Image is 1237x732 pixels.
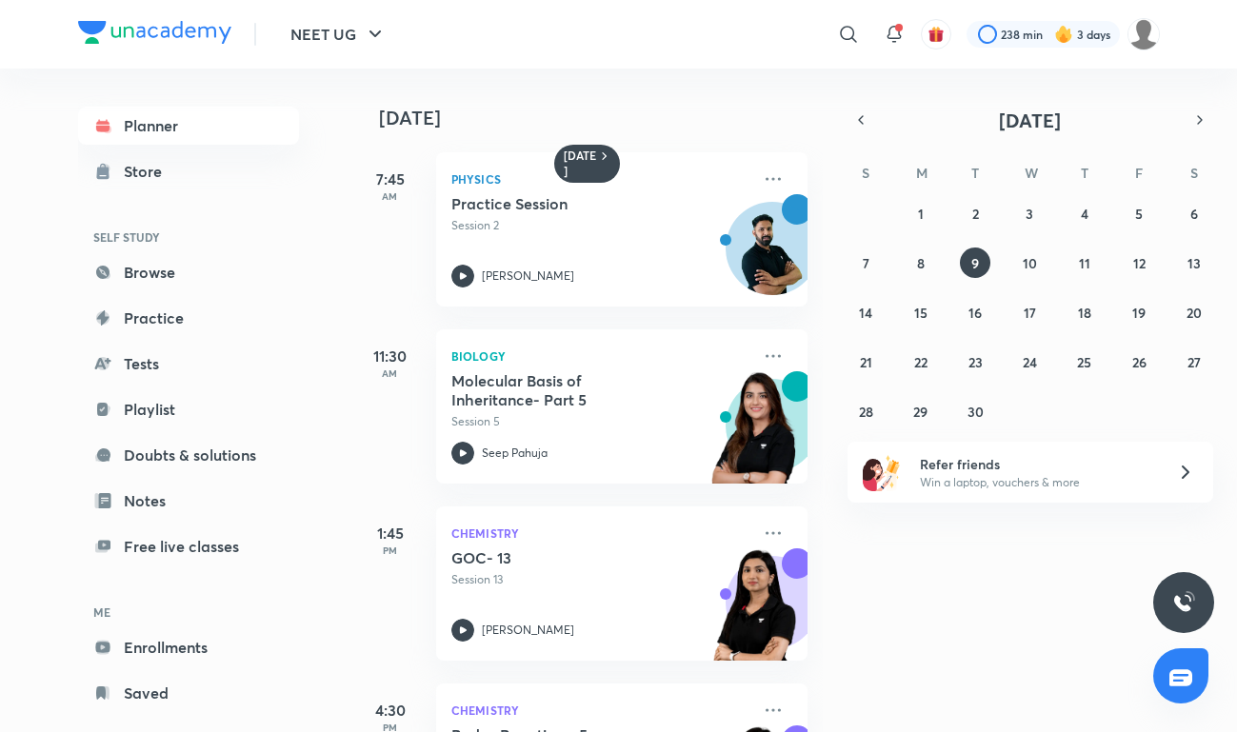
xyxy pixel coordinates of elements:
span: [DATE] [999,108,1061,133]
h6: Refer friends [920,454,1154,474]
abbr: Monday [916,164,928,182]
abbr: September 2, 2025 [972,205,979,223]
button: avatar [921,19,951,49]
button: September 4, 2025 [1069,198,1100,228]
p: Seep Pahuja [482,445,548,462]
button: September 18, 2025 [1069,297,1100,327]
abbr: September 6, 2025 [1190,205,1198,223]
h6: ME [78,596,299,628]
a: Saved [78,674,299,712]
abbr: September 18, 2025 [1078,304,1091,322]
a: Enrollments [78,628,299,666]
abbr: September 14, 2025 [859,304,872,322]
p: AM [352,190,429,202]
abbr: September 19, 2025 [1132,304,1146,322]
h6: [DATE] [564,148,597,179]
p: AM [352,367,429,379]
button: September 7, 2025 [850,247,881,278]
button: September 19, 2025 [1124,297,1154,327]
button: September 11, 2025 [1069,247,1100,278]
abbr: September 17, 2025 [1024,304,1036,322]
button: September 24, 2025 [1014,346,1045,377]
abbr: Friday [1135,164,1143,182]
button: September 17, 2025 [1014,297,1045,327]
a: Planner [78,107,299,145]
button: September 2, 2025 [960,198,990,228]
button: September 9, 2025 [960,247,990,278]
abbr: September 22, 2025 [914,353,928,371]
button: September 21, 2025 [850,346,881,377]
p: Chemistry [451,522,750,544]
button: September 10, 2025 [1014,247,1045,278]
h5: Practice Session [451,194,688,213]
abbr: Saturday [1190,164,1198,182]
abbr: September 16, 2025 [968,304,982,322]
abbr: September 8, 2025 [917,254,925,272]
a: Company Logo [78,21,231,49]
button: September 22, 2025 [906,346,936,377]
button: NEET UG [279,15,398,53]
abbr: September 10, 2025 [1023,254,1037,272]
abbr: September 26, 2025 [1132,353,1147,371]
img: ttu [1172,591,1195,614]
p: PM [352,544,429,556]
abbr: Sunday [862,164,869,182]
abbr: September 27, 2025 [1187,353,1201,371]
abbr: September 30, 2025 [968,403,984,421]
a: Playlist [78,390,299,428]
abbr: September 15, 2025 [914,304,928,322]
p: Session 13 [451,571,750,588]
button: September 30, 2025 [960,396,990,426]
button: September 25, 2025 [1069,346,1100,377]
a: Store [78,152,299,190]
abbr: September 25, 2025 [1077,353,1091,371]
img: unacademy [703,371,808,503]
button: September 3, 2025 [1014,198,1045,228]
img: Company Logo [78,21,231,44]
h5: 4:30 [352,699,429,722]
abbr: September 13, 2025 [1187,254,1201,272]
button: September 15, 2025 [906,297,936,327]
abbr: September 7, 2025 [863,254,869,272]
a: Tests [78,345,299,383]
abbr: September 11, 2025 [1079,254,1090,272]
a: Notes [78,482,299,520]
p: Session 5 [451,413,750,430]
button: September 14, 2025 [850,297,881,327]
h5: 7:45 [352,168,429,190]
div: Store [124,160,173,183]
p: Session 2 [451,217,750,234]
img: Avatar [727,212,818,304]
button: September 27, 2025 [1179,346,1209,377]
abbr: September 23, 2025 [968,353,983,371]
img: unacademy [703,548,808,680]
button: September 26, 2025 [1124,346,1154,377]
abbr: September 5, 2025 [1135,205,1143,223]
abbr: September 24, 2025 [1023,353,1037,371]
button: September 23, 2025 [960,346,990,377]
img: referral [863,453,901,491]
img: streak [1054,25,1073,44]
a: Browse [78,253,299,291]
button: September 20, 2025 [1179,297,1209,327]
p: Biology [451,345,750,367]
abbr: Wednesday [1025,164,1038,182]
button: [DATE] [874,107,1187,133]
p: [PERSON_NAME] [482,267,574,285]
abbr: September 28, 2025 [859,403,873,421]
a: Practice [78,299,299,337]
abbr: September 29, 2025 [913,403,928,421]
button: September 13, 2025 [1179,247,1209,278]
button: September 12, 2025 [1124,247,1154,278]
h6: SELF STUDY [78,221,299,253]
p: [PERSON_NAME] [482,622,574,639]
button: September 16, 2025 [960,297,990,327]
h5: 11:30 [352,345,429,367]
abbr: September 4, 2025 [1081,205,1088,223]
abbr: Thursday [1081,164,1088,182]
abbr: September 3, 2025 [1026,205,1033,223]
p: Chemistry [451,699,750,722]
a: Doubts & solutions [78,436,299,474]
button: September 28, 2025 [850,396,881,426]
p: Win a laptop, vouchers & more [920,474,1154,491]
